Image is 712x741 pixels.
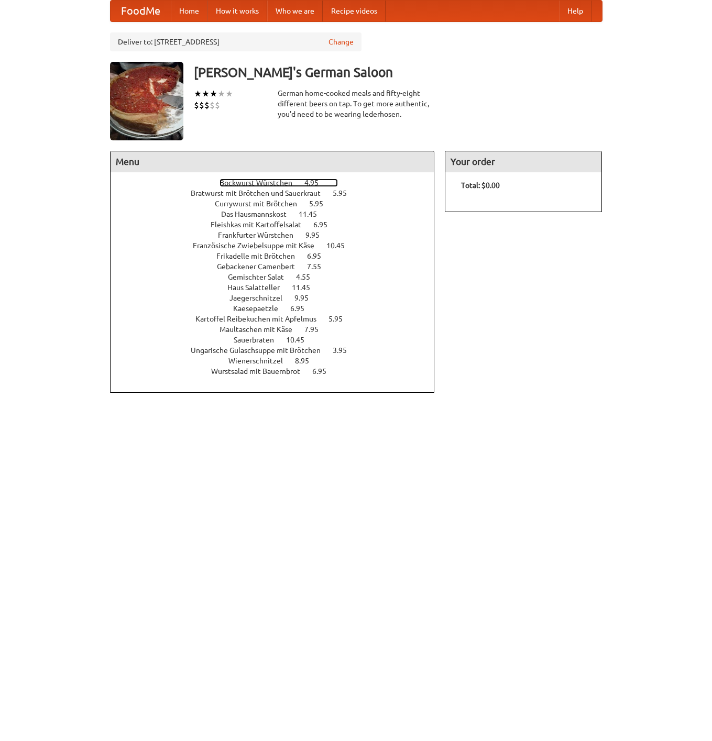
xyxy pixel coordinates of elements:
span: Frankfurter Würstchen [218,231,304,239]
span: Fleishkas mit Kartoffelsalat [211,220,312,229]
span: 8.95 [295,357,320,365]
li: $ [215,99,220,111]
a: Frikadelle mit Brötchen 6.95 [216,252,341,260]
a: Who we are [267,1,323,21]
div: Deliver to: [STREET_ADDRESS] [110,32,362,51]
li: ★ [225,88,233,99]
span: 6.95 [312,367,337,375]
span: 9.95 [294,294,319,302]
a: Ungarische Gulaschsuppe mit Brötchen 3.95 [191,346,366,355]
a: Französische Zwiebelsuppe mit Käse 10.45 [193,241,364,250]
a: Kaesepaetzle 6.95 [233,304,324,313]
span: Haus Salatteller [227,283,290,292]
a: Wienerschnitzel 8.95 [228,357,328,365]
span: Französische Zwiebelsuppe mit Käse [193,241,325,250]
a: FoodMe [111,1,171,21]
span: Gebackener Camenbert [217,262,305,271]
a: Maultaschen mit Käse 7.95 [220,325,338,334]
span: Gemischter Salat [228,273,294,281]
span: 4.55 [296,273,321,281]
li: ★ [194,88,202,99]
span: Wienerschnitzel [228,357,293,365]
a: Bockwurst Würstchen 4.95 [220,179,338,187]
h3: [PERSON_NAME]'s German Saloon [194,62,603,83]
a: Currywurst mit Brötchen 5.95 [215,200,343,208]
a: How it works [207,1,267,21]
a: Bratwurst mit Brötchen und Sauerkraut 5.95 [191,189,366,197]
a: Change [328,37,354,47]
span: 5.95 [309,200,334,208]
a: Frankfurter Würstchen 9.95 [218,231,339,239]
li: ★ [210,88,217,99]
h4: Your order [445,151,601,172]
span: 11.45 [299,210,327,218]
span: 4.95 [304,179,329,187]
li: $ [204,99,210,111]
span: Das Hausmannskost [221,210,297,218]
img: angular.jpg [110,62,183,140]
span: Frikadelle mit Brötchen [216,252,305,260]
a: Home [171,1,207,21]
span: 10.45 [286,336,315,344]
span: Kaesepaetzle [233,304,289,313]
a: Kartoffel Reibekuchen mit Apfelmus 5.95 [195,315,362,323]
span: 10.45 [326,241,355,250]
h4: Menu [111,151,434,172]
span: 5.95 [333,189,357,197]
span: Kartoffel Reibekuchen mit Apfelmus [195,315,327,323]
a: Jaegerschnitzel 9.95 [229,294,328,302]
span: Wurstsalad mit Bauernbrot [211,367,311,375]
a: Fleishkas mit Kartoffelsalat 6.95 [211,220,347,229]
span: Sauerbraten [234,336,284,344]
span: 7.95 [304,325,329,334]
span: 9.95 [305,231,330,239]
span: 3.95 [333,346,357,355]
span: Bockwurst Würstchen [220,179,303,187]
span: 11.45 [292,283,321,292]
li: $ [199,99,204,111]
span: 5.95 [328,315,353,323]
li: ★ [217,88,225,99]
span: 6.95 [313,220,338,229]
a: Haus Salatteller 11.45 [227,283,330,292]
a: Gebackener Camenbert 7.55 [217,262,341,271]
li: ★ [202,88,210,99]
span: 6.95 [290,304,315,313]
span: Bratwurst mit Brötchen und Sauerkraut [191,189,331,197]
span: Ungarische Gulaschsuppe mit Brötchen [191,346,331,355]
b: Total: $0.00 [461,181,500,190]
span: 6.95 [307,252,332,260]
span: Jaegerschnitzel [229,294,293,302]
a: Sauerbraten 10.45 [234,336,324,344]
li: $ [210,99,215,111]
div: German home-cooked meals and fifty-eight different beers on tap. To get more authentic, you'd nee... [278,88,435,119]
a: Recipe videos [323,1,386,21]
a: Help [559,1,591,21]
a: Gemischter Salat 4.55 [228,273,330,281]
span: 7.55 [307,262,332,271]
span: Currywurst mit Brötchen [215,200,308,208]
a: Das Hausmannskost 11.45 [221,210,336,218]
a: Wurstsalad mit Bauernbrot 6.95 [211,367,346,375]
span: Maultaschen mit Käse [220,325,303,334]
li: $ [194,99,199,111]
